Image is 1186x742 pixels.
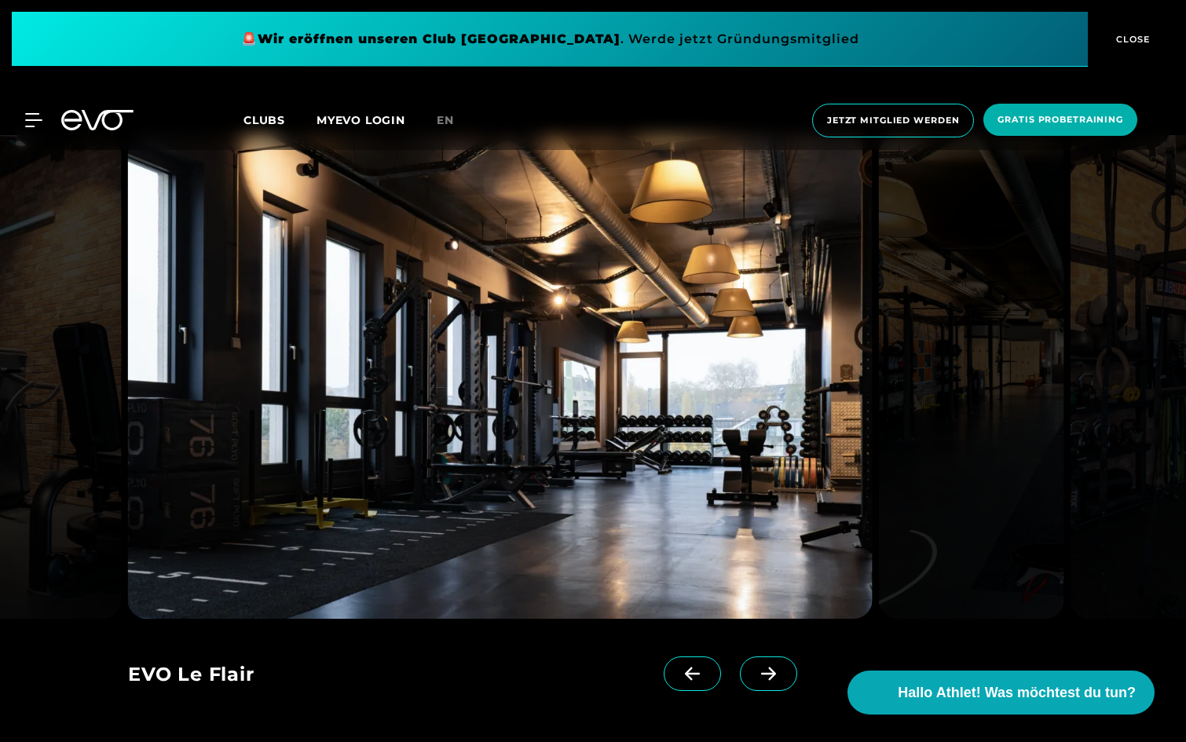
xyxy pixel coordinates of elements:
[979,104,1142,137] a: Gratis Probetraining
[243,113,285,127] span: Clubs
[1112,32,1151,46] span: CLOSE
[847,671,1155,715] button: Hallo Athlet! Was möchtest du tun?
[317,113,405,127] a: MYEVO LOGIN
[807,104,979,137] a: Jetzt Mitglied werden
[437,111,473,130] a: en
[827,114,959,127] span: Jetzt Mitglied werden
[997,113,1123,126] span: Gratis Probetraining
[878,135,1064,619] img: evofitness
[898,682,1136,704] span: Hallo Athlet! Was möchtest du tun?
[128,135,872,619] img: evofitness
[243,112,317,127] a: Clubs
[1088,12,1174,67] button: CLOSE
[437,113,454,127] span: en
